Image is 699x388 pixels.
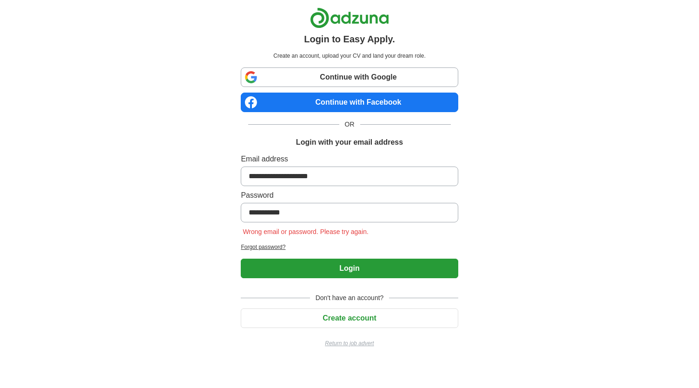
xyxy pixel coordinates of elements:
[310,7,389,28] img: Adzuna logo
[296,137,403,148] h1: Login with your email address
[304,32,395,46] h1: Login to Easy Apply.
[243,52,456,60] p: Create an account, upload your CV and land your dream role.
[241,190,458,201] label: Password
[339,120,360,129] span: OR
[241,67,458,87] a: Continue with Google
[241,93,458,112] a: Continue with Facebook
[241,259,458,278] button: Login
[241,228,370,235] span: Wrong email or password. Please try again.
[241,243,458,251] a: Forgot password?
[241,339,458,348] a: Return to job advert
[241,154,458,165] label: Email address
[241,314,458,322] a: Create account
[241,308,458,328] button: Create account
[310,293,389,303] span: Don't have an account?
